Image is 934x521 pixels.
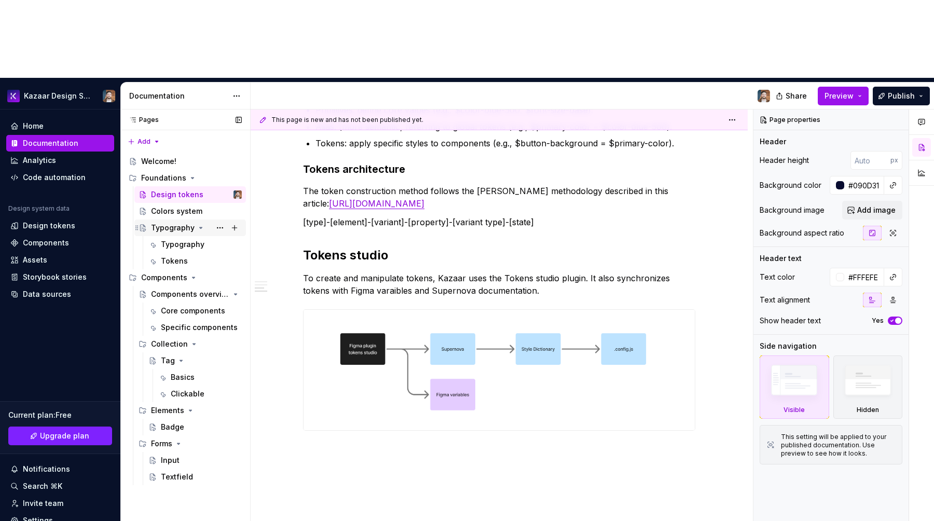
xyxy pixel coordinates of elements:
[125,116,159,124] div: Pages
[154,386,246,402] a: Clickable
[23,238,69,248] div: Components
[329,198,424,209] a: [URL][DOMAIN_NAME]
[23,121,44,131] div: Home
[23,481,62,491] div: Search ⌘K
[8,427,112,445] a: Upgrade plan
[2,85,118,107] button: Kazaar Design SystemFrederic
[134,203,246,220] a: Colors system
[161,239,204,250] div: Typography
[760,228,844,238] div: Background aspect ratio
[144,452,246,469] a: Input
[760,180,821,190] div: Background color
[6,461,114,477] button: Notifications
[151,206,202,216] div: Colors system
[23,138,78,148] div: Documentation
[760,341,817,351] div: Side navigation
[271,116,423,124] span: This page is new and has not been published yet.
[784,406,805,414] div: Visible
[8,204,70,213] div: Design system data
[134,402,246,419] div: Elements
[857,205,896,215] span: Add image
[857,406,879,414] div: Hidden
[6,135,114,152] a: Documentation
[825,91,854,101] span: Preview
[141,173,186,183] div: Foundations
[134,286,246,303] a: Components overview
[161,455,180,465] div: Input
[844,268,884,286] input: Auto
[161,322,238,333] div: Specific components
[758,90,770,102] img: Frederic
[760,272,795,282] div: Text color
[781,433,896,458] div: This setting will be applied to your published documentation. Use preview to see how it looks.
[144,352,246,369] a: Tag
[144,319,246,336] a: Specific components
[103,90,115,102] img: Frederic
[818,87,869,105] button: Preview
[6,235,114,251] a: Components
[833,355,903,419] div: Hidden
[6,252,114,268] a: Assets
[760,295,810,305] div: Text alignment
[303,162,695,176] h3: Tokens architecture
[23,498,63,509] div: Invite team
[760,205,825,215] div: Background image
[890,156,898,164] p: px
[171,389,204,399] div: Clickable
[23,255,47,265] div: Assets
[129,91,227,101] div: Documentation
[154,369,246,386] a: Basics
[151,189,203,200] div: Design tokens
[771,87,814,105] button: Share
[760,155,809,166] div: Header height
[151,405,184,416] div: Elements
[24,91,90,101] div: Kazaar Design System
[6,152,114,169] a: Analytics
[125,153,246,485] div: Page tree
[760,355,829,419] div: Visible
[6,495,114,512] a: Invite team
[233,190,242,199] img: Frederic
[304,310,695,430] img: 52a9197b-1ae3-46fb-b60d-2c94088a5dba.png
[161,306,225,316] div: Core components
[872,317,884,325] label: Yes
[888,91,915,101] span: Publish
[134,435,246,452] div: Forms
[760,136,786,147] div: Header
[23,155,56,166] div: Analytics
[6,478,114,495] button: Search ⌘K
[842,201,902,220] button: Add image
[171,372,195,382] div: Basics
[844,176,884,195] input: Auto
[315,137,695,149] p: Tokens: apply specific styles to components (e.g., $button-background = $primary-color).
[786,91,807,101] span: Share
[151,289,229,299] div: Components overview
[138,138,150,146] span: Add
[125,153,246,170] a: Welcome!
[850,151,890,170] input: Auto
[8,410,112,420] div: Current plan : Free
[144,303,246,319] a: Core components
[161,256,188,266] div: Tokens
[134,336,246,352] div: Collection
[6,269,114,285] a: Storybook stories
[151,223,195,233] div: Typography
[303,272,695,297] p: To create and manipulate tokens, Kazaar uses the Tokens studio plugin. It also synchronizes token...
[760,253,802,264] div: Header text
[144,419,246,435] a: Badge
[6,118,114,134] a: Home
[151,339,188,349] div: Collection
[760,316,821,326] div: Show header text
[125,170,246,186] div: Foundations
[303,216,695,228] p: [type]-[element]-[variant]-[property]-[variant type]-[state]
[141,156,176,167] div: Welcome!
[873,87,930,105] button: Publish
[23,289,71,299] div: Data sources
[161,472,193,482] div: Textfield
[125,269,246,286] div: Components
[23,464,70,474] div: Notifications
[23,272,87,282] div: Storybook stories
[7,90,20,102] img: 430d0a0e-ca13-4282-b224-6b37fab85464.png
[303,185,695,210] p: The token construction method follows the [PERSON_NAME] methodology described in this article:
[161,422,184,432] div: Badge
